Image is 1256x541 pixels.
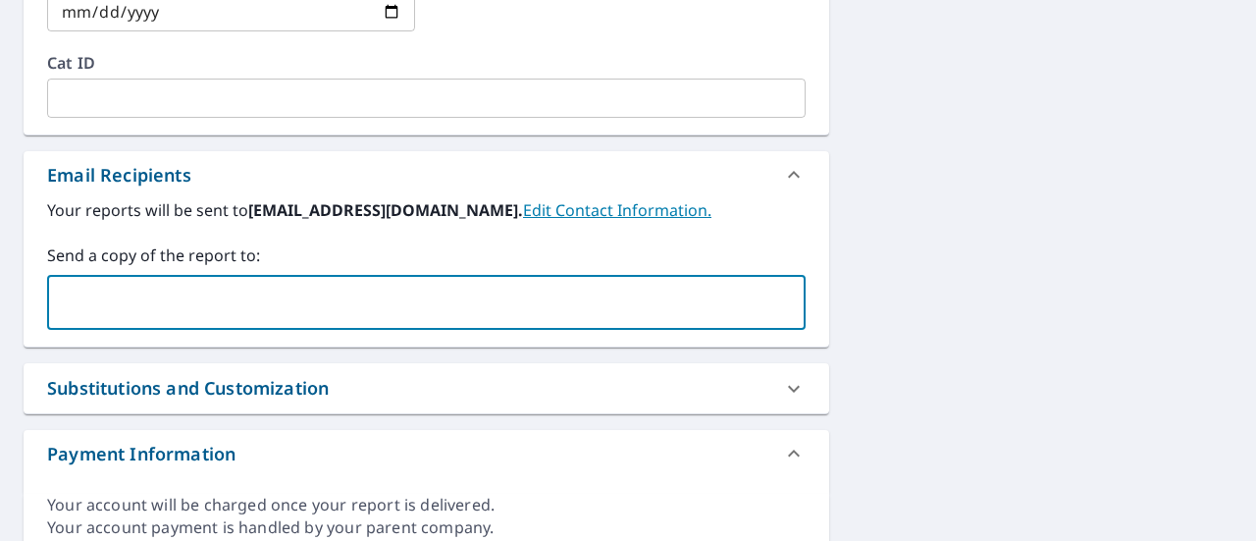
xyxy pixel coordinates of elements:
[24,151,829,198] div: Email Recipients
[47,198,806,222] label: Your reports will be sent to
[24,430,829,477] div: Payment Information
[47,243,806,267] label: Send a copy of the report to:
[47,516,806,539] div: Your account payment is handled by your parent company.
[47,162,191,189] div: Email Recipients
[47,441,235,467] div: Payment Information
[24,363,829,413] div: Substitutions and Customization
[47,375,329,402] div: Substitutions and Customization
[47,55,806,71] label: Cat ID
[47,494,806,516] div: Your account will be charged once your report is delivered.
[523,199,711,221] a: EditContactInfo
[248,199,523,221] b: [EMAIL_ADDRESS][DOMAIN_NAME].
